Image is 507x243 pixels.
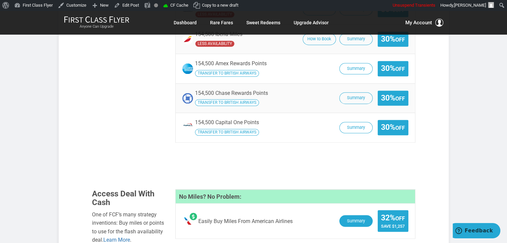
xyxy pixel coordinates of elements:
[454,3,486,8] span: [PERSON_NAME]
[174,17,197,29] a: Dashboard
[103,236,130,243] a: Learn More
[195,129,259,135] span: Transfer your Capital One Points to British Airways
[339,63,373,75] button: Summary
[195,40,235,47] span: Iberia has undefined availability seats availability compared to the operating carrier.
[303,33,336,45] button: How to Book
[195,60,267,67] span: 154,500 Amex Rewards Points
[198,218,293,224] span: Easily Buy Miles From American Airlines
[176,189,415,203] h4: No Miles? No Problem:
[64,16,129,29] a: First Class FlyerAnyone Can Upgrade
[381,223,405,228] span: Save $1,257
[64,24,129,29] small: Anyone Can Upgrade
[381,94,405,102] span: 30%
[195,70,259,77] span: Transfer your Amex Rewards Points to British Airways
[393,3,435,8] span: Unsuspend Transients
[92,189,165,207] h3: Access Deal With Cash
[405,19,443,27] button: My Account
[395,66,405,72] small: Off
[405,19,432,27] span: My Account
[246,17,280,29] a: Sweet Redeems
[381,64,405,73] span: 30%
[339,215,373,227] button: Summary
[294,17,329,29] a: Upgrade Advisor
[381,35,405,43] span: 30%
[195,90,268,96] span: 154,500 Chase Rewards Points
[210,17,233,29] a: Rare Fares
[381,213,405,222] span: 32%
[195,99,259,106] span: Transfer your Chase Rewards Points to British Airways
[395,96,405,102] small: Off
[64,16,129,23] img: First Class Flyer
[395,125,405,131] small: Off
[381,123,405,131] span: 30%
[395,215,405,221] small: Off
[453,223,500,240] iframe: Opens a widget where you can find more information
[339,122,373,133] button: Summary
[339,92,373,104] button: Summary
[339,33,373,45] button: Summary
[195,119,259,125] span: 154,500 Capital One Points
[395,37,405,43] small: Off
